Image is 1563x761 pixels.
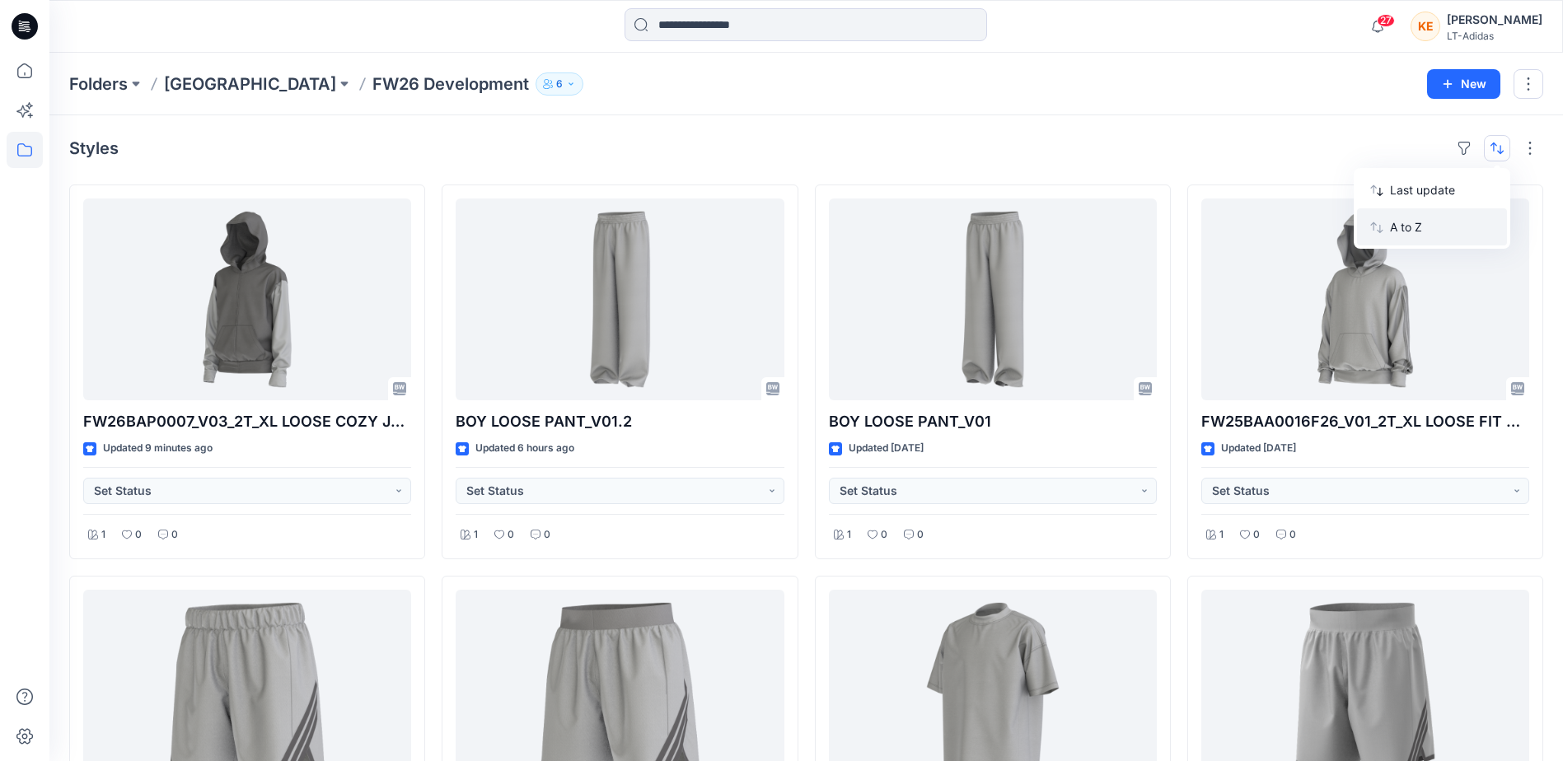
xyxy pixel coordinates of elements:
[1253,526,1260,544] p: 0
[847,526,851,544] p: 1
[164,72,336,96] a: [GEOGRAPHIC_DATA]
[171,526,178,544] p: 0
[1289,526,1296,544] p: 0
[1411,12,1440,41] div: KE
[829,198,1157,400] a: BOY LOOSE PANT_V01
[83,198,411,400] a: FW26BAP0007_V03_2T_XL LOOSE COZY JACKET NOT APPVD
[849,440,924,457] p: Updated [DATE]
[917,526,924,544] p: 0
[536,72,583,96] button: 6
[1447,30,1542,42] div: LT-Adidas
[474,526,478,544] p: 1
[508,526,514,544] p: 0
[1201,198,1529,400] a: FW25BAA0016F26_V01_2T_XL LOOSE FIT HOODED PO NOT APPVD
[101,526,105,544] p: 1
[83,410,411,433] p: FW26BAP0007_V03_2T_XL LOOSE COZY JACKET NOT APPVD
[1377,14,1395,27] span: 27
[103,440,213,457] p: Updated 9 minutes ago
[135,526,142,544] p: 0
[1221,440,1296,457] p: Updated [DATE]
[1219,526,1224,544] p: 1
[69,72,128,96] a: Folders
[556,75,563,93] p: 6
[1427,69,1500,99] button: New
[456,198,784,400] a: BOY LOOSE PANT_V01.2
[544,526,550,544] p: 0
[829,410,1157,433] p: BOY LOOSE PANT_V01
[881,526,887,544] p: 0
[69,138,119,158] h4: Styles
[1447,10,1542,30] div: [PERSON_NAME]
[372,72,529,96] p: FW26 Development
[1201,410,1529,433] p: FW25BAA0016F26_V01_2T_XL LOOSE FIT HOODED PO NOT APPVD
[456,410,784,433] p: BOY LOOSE PANT_V01.2
[475,440,574,457] p: Updated 6 hours ago
[1390,181,1494,198] p: Last update
[1390,218,1494,236] p: A to Z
